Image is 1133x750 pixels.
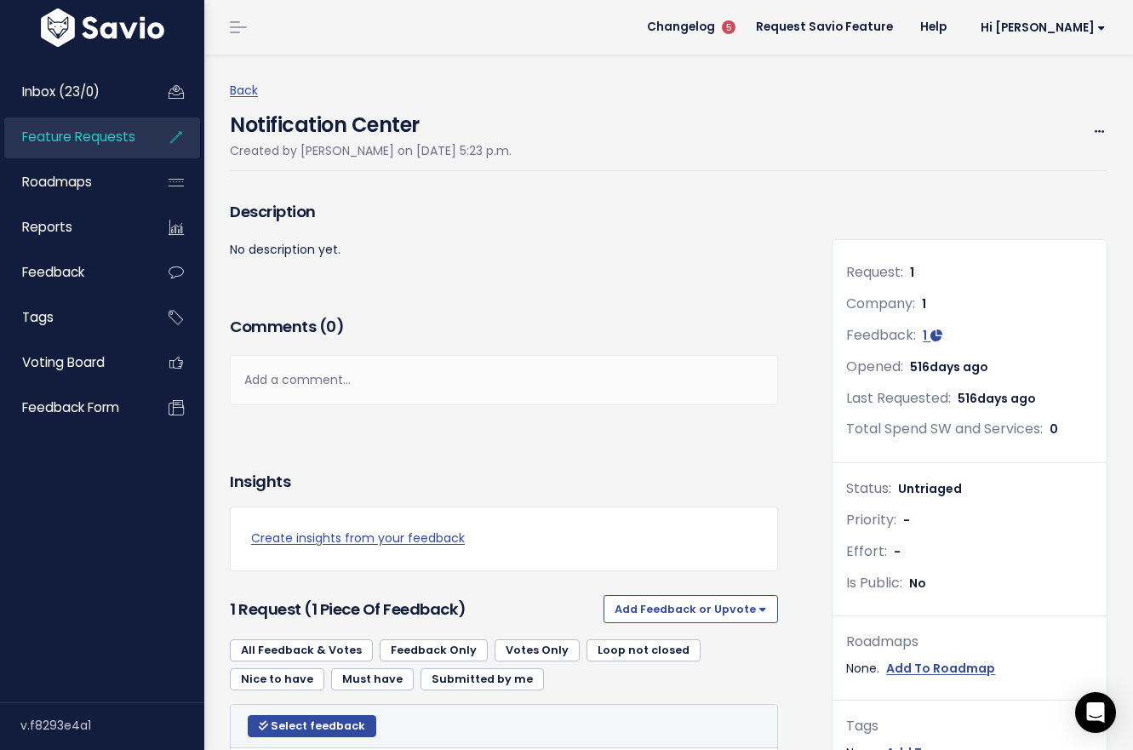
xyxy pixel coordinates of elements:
div: None. [846,658,1093,679]
a: Must have [331,668,414,690]
h3: 1 Request (1 piece of Feedback) [230,598,597,621]
div: Roadmaps [846,630,1093,655]
div: v.f8293e4a1 [20,703,204,747]
a: Add To Roadmap [886,658,995,679]
span: Untriaged [898,480,962,497]
span: Total Spend SW and Services: [846,419,1043,438]
span: Reports [22,218,72,236]
a: Loop not closed [587,639,701,661]
span: Inbox (23/0) [22,83,100,100]
span: - [903,512,910,529]
span: Request: [846,262,903,282]
span: 516 [958,390,1036,407]
span: Priority: [846,510,896,530]
a: Back [230,82,258,99]
img: logo-white.9d6f32f41409.svg [37,9,169,47]
span: Created by [PERSON_NAME] on [DATE] 5:23 p.m. [230,142,512,159]
span: Select feedback [271,719,365,733]
span: Tags [22,308,54,326]
a: Tags [4,298,141,337]
a: 1 [923,327,942,344]
div: Add a comment... [230,355,778,405]
span: Status: [846,478,891,498]
a: Inbox (23/0) [4,72,141,112]
span: Company: [846,294,915,313]
span: Voting Board [22,353,105,371]
span: Last Requested: [846,388,951,408]
a: Help [907,14,960,40]
span: Hi [PERSON_NAME] [981,21,1106,34]
span: Roadmaps [22,173,92,191]
span: Effort: [846,541,887,561]
span: Opened: [846,357,903,376]
span: days ago [977,390,1036,407]
a: Votes Only [495,639,580,661]
span: Changelog [647,21,715,33]
div: Open Intercom Messenger [1075,692,1116,733]
span: Feedback: [846,325,916,345]
div: Tags [846,714,1093,739]
a: Reports [4,208,141,247]
span: 1 [910,264,914,281]
span: 5 [722,20,735,34]
a: Create insights from your feedback [251,528,757,549]
a: Nice to have [230,668,324,690]
a: Hi [PERSON_NAME] [960,14,1119,41]
span: 1 [923,327,927,344]
span: - [894,543,901,560]
a: Request Savio Feature [742,14,907,40]
button: Select feedback [248,715,376,737]
a: Feedback form [4,388,141,427]
h3: Insights [230,470,290,494]
a: Feedback [4,253,141,292]
span: No [909,575,926,592]
h3: Comments ( ) [230,315,778,339]
a: Voting Board [4,343,141,382]
p: No description yet. [230,239,778,260]
a: Roadmaps [4,163,141,202]
span: 0 [1050,421,1058,438]
span: 516 [910,358,988,375]
span: 0 [326,316,336,337]
button: Add Feedback or Upvote [604,595,778,622]
h4: Notification Center [230,101,512,140]
span: Feedback [22,263,84,281]
span: Feature Requests [22,128,135,146]
a: All Feedback & Votes [230,639,373,661]
h3: Description [230,200,778,224]
a: Feature Requests [4,117,141,157]
span: Is Public: [846,573,902,593]
a: Feedback Only [380,639,488,661]
span: Feedback form [22,398,119,416]
a: Submitted by me [421,668,544,690]
span: days ago [930,358,988,375]
span: 1 [922,295,926,312]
